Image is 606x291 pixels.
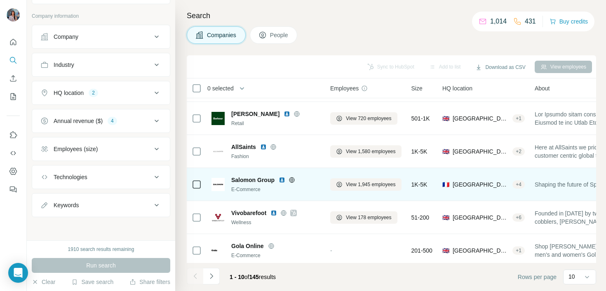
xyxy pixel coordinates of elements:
[568,272,575,281] p: 10
[211,249,225,252] img: Logo of Gola Online
[330,211,397,224] button: View 178 employees
[270,210,277,216] img: LinkedIn logo
[284,111,290,117] img: LinkedIn logo
[7,89,20,104] button: My lists
[330,112,397,125] button: View 720 employees
[32,195,170,215] button: Keywords
[54,173,87,181] div: Technologies
[442,84,472,92] span: HQ location
[270,31,289,39] span: People
[32,55,170,75] button: Industry
[279,177,285,183] img: LinkedIn logo
[231,176,275,184] span: Salomon Group
[211,112,225,125] img: Logo of Barbour
[512,115,525,122] div: + 1
[411,114,430,123] span: 501-1K
[7,8,20,21] img: Avatar
[54,145,98,153] div: Employees (size)
[550,16,588,27] button: Buy credits
[203,268,220,284] button: Navigate to next page
[231,120,320,127] div: Retail
[54,89,84,97] div: HQ location
[411,84,423,92] span: Size
[7,35,20,50] button: Quick start
[411,180,427,189] span: 1K-5K
[525,17,536,26] p: 431
[7,128,20,142] button: Use Surfe on LinkedIn
[54,201,79,209] div: Keywords
[442,180,449,189] span: 🇫🇷
[260,144,267,150] img: LinkedIn logo
[71,278,113,286] button: Save search
[32,83,170,103] button: HQ location2
[129,278,170,286] button: Share filters
[7,53,20,68] button: Search
[411,246,432,255] span: 201-500
[32,27,170,47] button: Company
[453,147,509,156] span: [GEOGRAPHIC_DATA], [GEOGRAPHIC_DATA]
[230,274,244,280] span: 1 - 10
[32,167,170,187] button: Technologies
[54,61,74,69] div: Industry
[518,273,557,281] span: Rows per page
[7,71,20,86] button: Enrich CSV
[535,84,550,92] span: About
[108,117,117,125] div: 4
[32,12,170,20] p: Company information
[231,219,320,226] div: Wellness
[453,246,509,255] span: [GEOGRAPHIC_DATA], [GEOGRAPHIC_DATA]
[330,178,402,191] button: View 1,945 employees
[54,33,78,41] div: Company
[8,263,28,283] div: Open Intercom Messenger
[211,178,225,191] img: Logo of Salomon Group
[411,213,430,222] span: 51-200
[211,145,225,158] img: Logo of AllSaints
[7,164,20,179] button: Dashboard
[442,147,449,156] span: 🇬🇧
[207,31,237,39] span: Companies
[453,180,509,189] span: [GEOGRAPHIC_DATA], ANNECY CEDEX 9 FRANCE
[453,213,509,222] span: [GEOGRAPHIC_DATA], [GEOGRAPHIC_DATA]
[231,153,320,160] div: Fashion
[7,182,20,197] button: Feedback
[249,274,259,280] span: 145
[442,114,449,123] span: 🇬🇧
[68,246,134,253] div: 1910 search results remaining
[32,111,170,131] button: Annual revenue ($)4
[346,181,396,188] span: View 1,945 employees
[330,145,402,158] button: View 1,580 employees
[231,252,320,259] div: E-Commerce
[207,84,234,92] span: 0 selected
[211,211,225,224] img: Logo of Vivobarefoot
[32,278,55,286] button: Clear
[346,214,392,221] span: View 178 employees
[231,143,256,151] span: AllSaints
[244,274,249,280] span: of
[231,209,266,217] span: Vivobarefoot
[231,186,320,193] div: E-Commerce
[346,148,396,155] span: View 1,580 employees
[89,89,98,97] div: 2
[470,61,531,73] button: Download as CSV
[32,139,170,159] button: Employees (size)
[187,10,596,21] h4: Search
[442,213,449,222] span: 🇬🇧
[330,247,332,254] span: -
[512,214,525,221] div: + 6
[411,147,427,156] span: 1K-5K
[442,246,449,255] span: 🇬🇧
[231,242,264,250] span: Gola Online
[231,110,280,118] span: [PERSON_NAME]
[512,247,525,254] div: + 1
[453,114,509,123] span: [GEOGRAPHIC_DATA], [GEOGRAPHIC_DATA], [GEOGRAPHIC_DATA]
[490,17,507,26] p: 1,014
[230,274,276,280] span: results
[7,146,20,161] button: Use Surfe API
[512,181,525,188] div: + 4
[346,115,392,122] span: View 720 employees
[54,117,103,125] div: Annual revenue ($)
[512,148,525,155] div: + 2
[330,84,359,92] span: Employees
